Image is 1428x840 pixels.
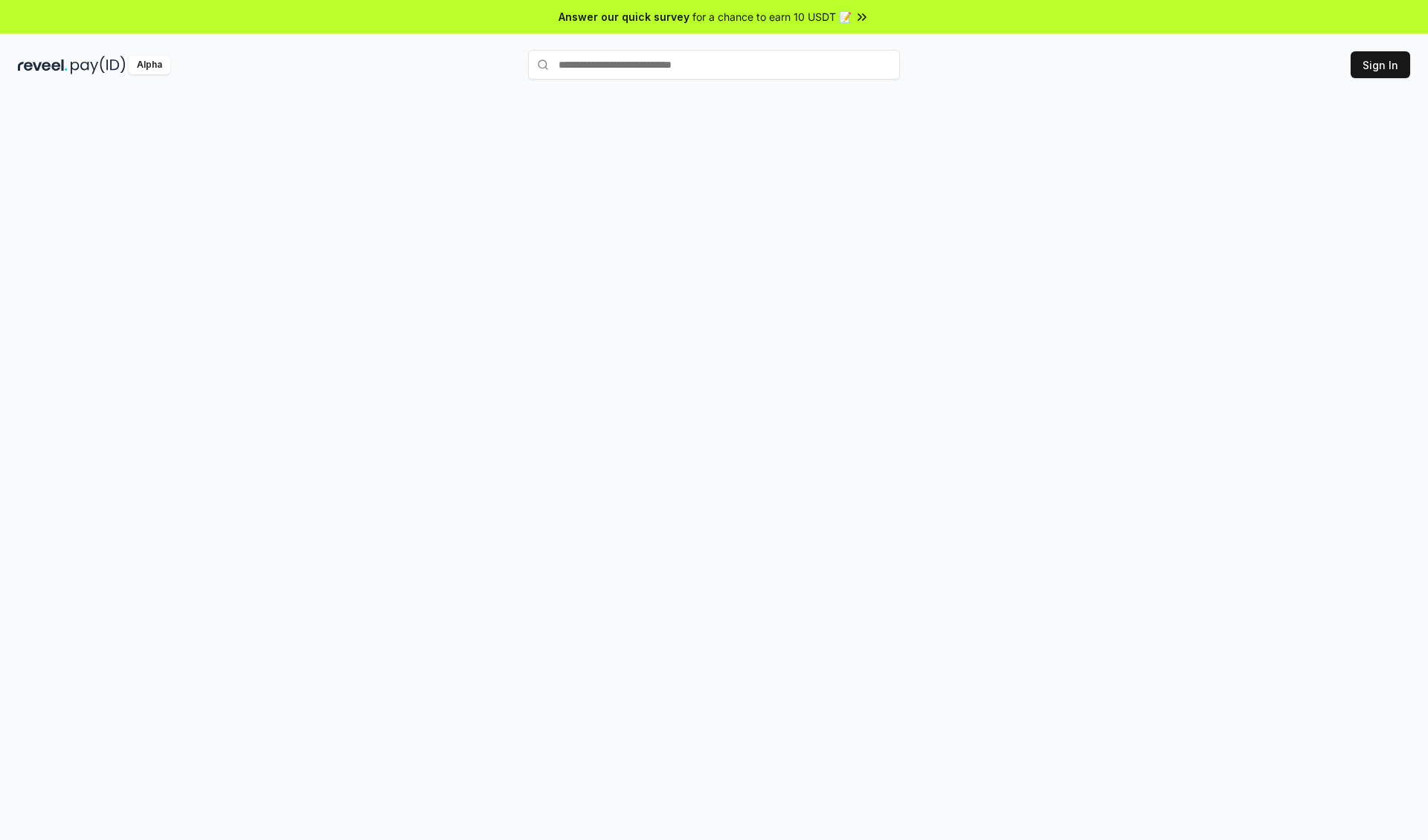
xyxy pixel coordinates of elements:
div: Alpha [129,56,170,74]
img: reveel_dark [18,56,68,74]
button: Sign In [1351,51,1410,78]
img: pay_id [71,56,126,74]
span: Answer our quick survey [559,9,689,25]
span: for a chance to earn 10 USDT 📝 [692,9,852,25]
